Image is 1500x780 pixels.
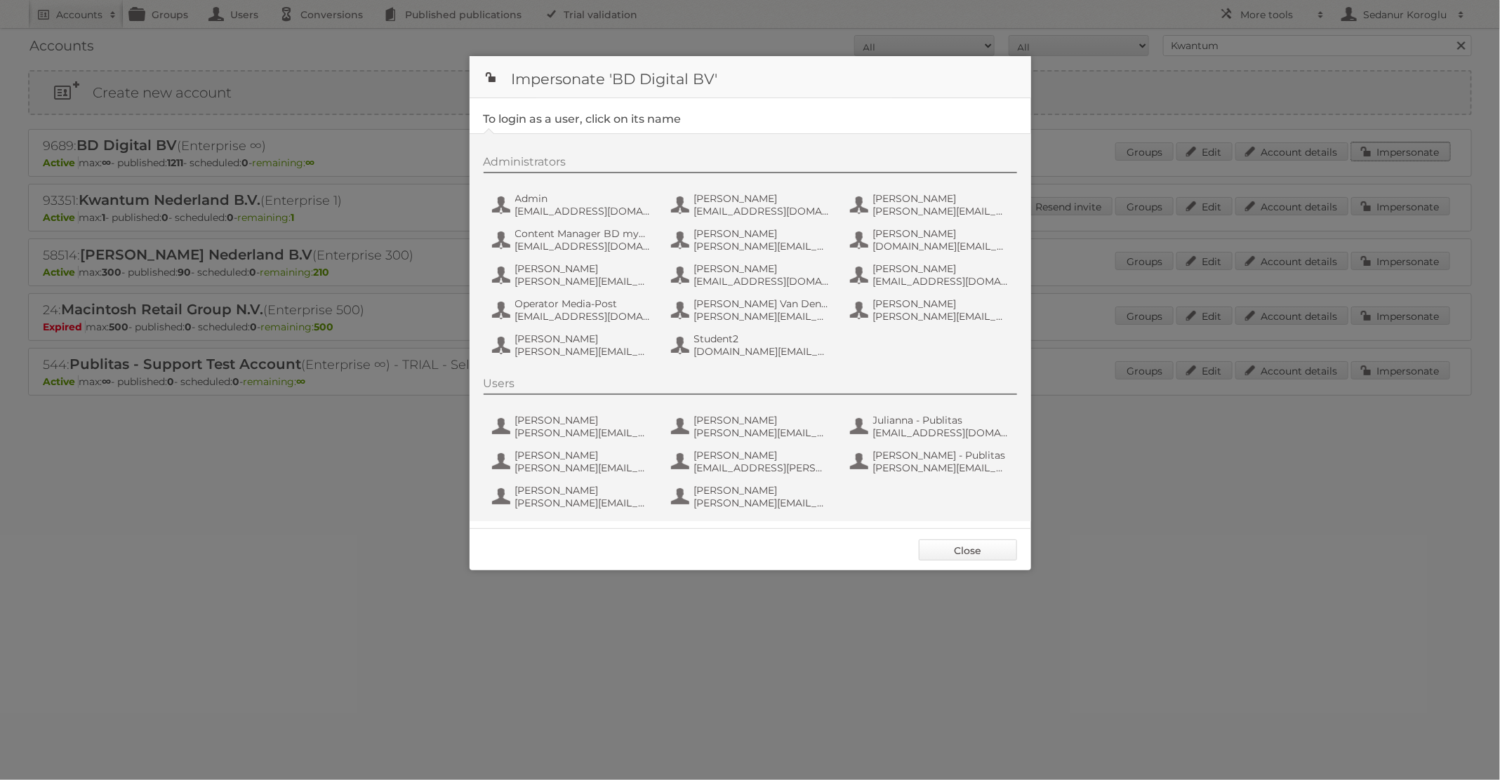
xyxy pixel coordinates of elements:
[694,426,830,439] span: [PERSON_NAME][EMAIL_ADDRESS][DOMAIN_NAME]
[694,449,830,462] span: [PERSON_NAME]
[470,56,1031,98] h1: Impersonate 'BD Digital BV'
[919,539,1017,560] a: Close
[491,226,656,254] button: Content Manager BD myShopi [EMAIL_ADDRESS][DOMAIN_NAME]
[515,262,651,275] span: [PERSON_NAME]
[873,426,1009,439] span: [EMAIL_ADDRESS][DOMAIN_NAME]
[849,448,1014,476] button: [PERSON_NAME] - Publitas [PERSON_NAME][EMAIL_ADDRESS][DOMAIN_NAME]
[670,296,835,324] button: [PERSON_NAME] Van Den [PERSON_NAME] [PERSON_NAME][EMAIL_ADDRESS][PERSON_NAME][DOMAIN_NAME]
[873,192,1009,205] span: [PERSON_NAME]
[491,261,656,289] button: [PERSON_NAME] [PERSON_NAME][EMAIL_ADDRESS][DOMAIN_NAME]
[694,262,830,275] span: [PERSON_NAME]
[849,226,1014,254] button: [PERSON_NAME] [DOMAIN_NAME][EMAIL_ADDRESS][DOMAIN_NAME]
[491,331,656,359] button: [PERSON_NAME] [PERSON_NAME][EMAIL_ADDRESS][DOMAIN_NAME]
[873,462,1009,474] span: [PERSON_NAME][EMAIL_ADDRESS][DOMAIN_NAME]
[694,192,830,205] span: [PERSON_NAME]
[670,331,835,359] button: Student2 [DOMAIN_NAME][EMAIL_ADDRESS][DOMAIN_NAME]
[670,191,835,219] button: [PERSON_NAME] [EMAIL_ADDRESS][DOMAIN_NAME]
[849,296,1014,324] button: [PERSON_NAME] [PERSON_NAME][EMAIL_ADDRESS][PERSON_NAME][DOMAIN_NAME]
[484,155,1017,173] div: Administrators
[873,297,1009,310] span: [PERSON_NAME]
[873,310,1009,323] span: [PERSON_NAME][EMAIL_ADDRESS][PERSON_NAME][DOMAIN_NAME]
[849,191,1014,219] button: [PERSON_NAME] [PERSON_NAME][EMAIL_ADDRESS][DOMAIN_NAME]
[873,240,1009,253] span: [DOMAIN_NAME][EMAIL_ADDRESS][DOMAIN_NAME]
[515,345,651,358] span: [PERSON_NAME][EMAIL_ADDRESS][DOMAIN_NAME]
[515,297,651,310] span: Operator Media-Post
[491,483,656,511] button: [PERSON_NAME] [PERSON_NAME][EMAIL_ADDRESS][DOMAIN_NAME]
[873,414,1009,426] span: Julianna - Publitas
[694,414,830,426] span: [PERSON_NAME]
[670,412,835,441] button: [PERSON_NAME] [PERSON_NAME][EMAIL_ADDRESS][DOMAIN_NAME]
[670,261,835,289] button: [PERSON_NAME] [EMAIL_ADDRESS][DOMAIN_NAME]
[515,414,651,426] span: [PERSON_NAME]
[491,296,656,324] button: Operator Media-Post [EMAIL_ADDRESS][DOMAIN_NAME]
[491,191,656,219] button: Admin [EMAIL_ADDRESS][DOMAIN_NAME]
[694,462,830,474] span: [EMAIL_ADDRESS][PERSON_NAME][DOMAIN_NAME]
[515,497,651,509] span: [PERSON_NAME][EMAIL_ADDRESS][DOMAIN_NAME]
[873,227,1009,240] span: [PERSON_NAME]
[670,226,835,254] button: [PERSON_NAME] [PERSON_NAME][EMAIL_ADDRESS][DOMAIN_NAME]
[694,484,830,497] span: [PERSON_NAME]
[515,449,651,462] span: [PERSON_NAME]
[515,240,651,253] span: [EMAIL_ADDRESS][DOMAIN_NAME]
[694,275,830,288] span: [EMAIL_ADDRESS][DOMAIN_NAME]
[670,483,835,511] button: [PERSON_NAME] [PERSON_NAME][EMAIL_ADDRESS][DOMAIN_NAME]
[515,332,651,345] span: [PERSON_NAME]
[491,412,656,441] button: [PERSON_NAME] [PERSON_NAME][EMAIL_ADDRESS][DOMAIN_NAME]
[849,261,1014,289] button: [PERSON_NAME] [EMAIL_ADDRESS][DOMAIN_NAME]
[873,205,1009,217] span: [PERSON_NAME][EMAIL_ADDRESS][DOMAIN_NAME]
[849,412,1014,441] button: Julianna - Publitas [EMAIL_ADDRESS][DOMAIN_NAME]
[491,448,656,476] button: [PERSON_NAME] [PERSON_NAME][EMAIL_ADDRESS][PERSON_NAME][DOMAIN_NAME]
[694,227,830,240] span: [PERSON_NAME]
[515,192,651,205] span: Admin
[694,297,830,310] span: [PERSON_NAME] Van Den [PERSON_NAME]
[694,310,830,323] span: [PERSON_NAME][EMAIL_ADDRESS][PERSON_NAME][DOMAIN_NAME]
[515,462,651,474] span: [PERSON_NAME][EMAIL_ADDRESS][PERSON_NAME][DOMAIN_NAME]
[515,205,651,217] span: [EMAIL_ADDRESS][DOMAIN_NAME]
[873,275,1009,288] span: [EMAIL_ADDRESS][DOMAIN_NAME]
[670,448,835,476] button: [PERSON_NAME] [EMAIL_ADDRESS][PERSON_NAME][DOMAIN_NAME]
[484,112,682,126] legend: To login as a user, click on its name
[484,377,1017,395] div: Users
[515,227,651,240] span: Content Manager BD myShopi
[694,205,830,217] span: [EMAIL_ADDRESS][DOMAIN_NAME]
[515,484,651,497] span: [PERSON_NAME]
[515,275,651,288] span: [PERSON_NAME][EMAIL_ADDRESS][DOMAIN_NAME]
[694,332,830,345] span: Student2
[515,310,651,323] span: [EMAIL_ADDRESS][DOMAIN_NAME]
[694,240,830,253] span: [PERSON_NAME][EMAIL_ADDRESS][DOMAIN_NAME]
[515,426,651,439] span: [PERSON_NAME][EMAIL_ADDRESS][DOMAIN_NAME]
[694,497,830,509] span: [PERSON_NAME][EMAIL_ADDRESS][DOMAIN_NAME]
[873,262,1009,275] span: [PERSON_NAME]
[873,449,1009,462] span: [PERSON_NAME] - Publitas
[694,345,830,358] span: [DOMAIN_NAME][EMAIL_ADDRESS][DOMAIN_NAME]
